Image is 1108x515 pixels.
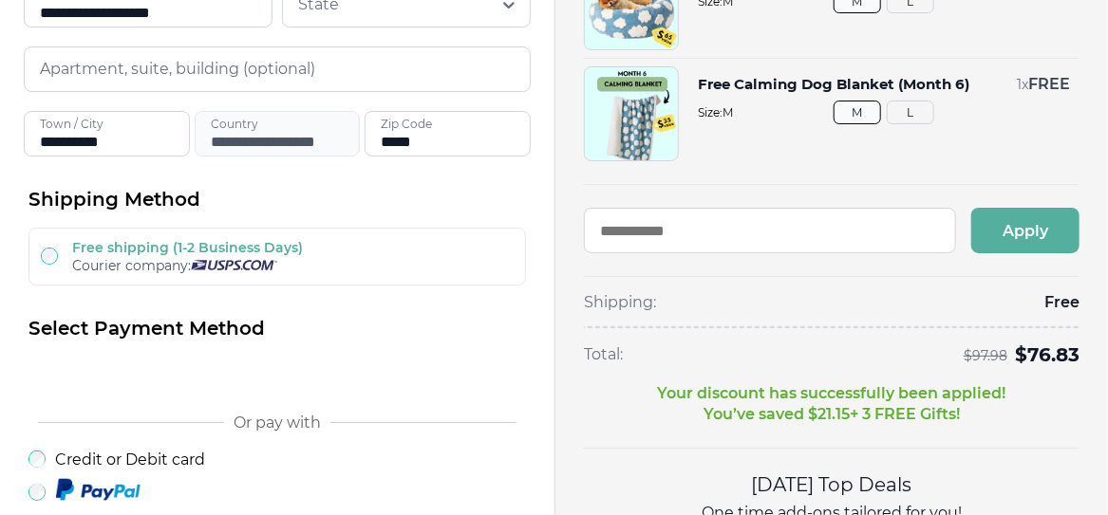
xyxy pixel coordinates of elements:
[72,239,303,256] label: Free shipping (1-2 Business Days)
[1028,75,1070,93] span: FREE
[28,357,526,395] iframe: Secure payment button frame
[887,101,934,124] button: L
[585,67,678,160] img: Free Calming Dog Blanket (Month 6)
[971,208,1080,253] button: Apply
[658,383,1006,425] p: Your discount has successfully been applied! You’ve saved $ 21.15 + 3 FREE Gifts!
[584,471,1080,499] h2: [DATE] Top Deals
[964,348,1007,363] span: $ 97.98
[191,260,277,270] img: Usps courier company
[28,187,526,212] h2: Shipping Method
[698,105,1070,120] span: Size: M
[55,451,205,469] label: Credit or Debit card
[698,74,969,95] button: Free Calming Dog Blanket (Month 6)
[1015,343,1080,366] span: $ 76.83
[55,478,141,503] img: Paypal
[234,414,321,432] span: Or pay with
[1017,76,1028,93] span: 1 x
[584,344,623,365] span: Total:
[584,292,656,313] span: Shipping:
[72,257,191,274] span: Courier company:
[1044,292,1080,313] span: Free
[28,316,526,341] h2: Select Payment Method
[834,101,881,124] button: M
